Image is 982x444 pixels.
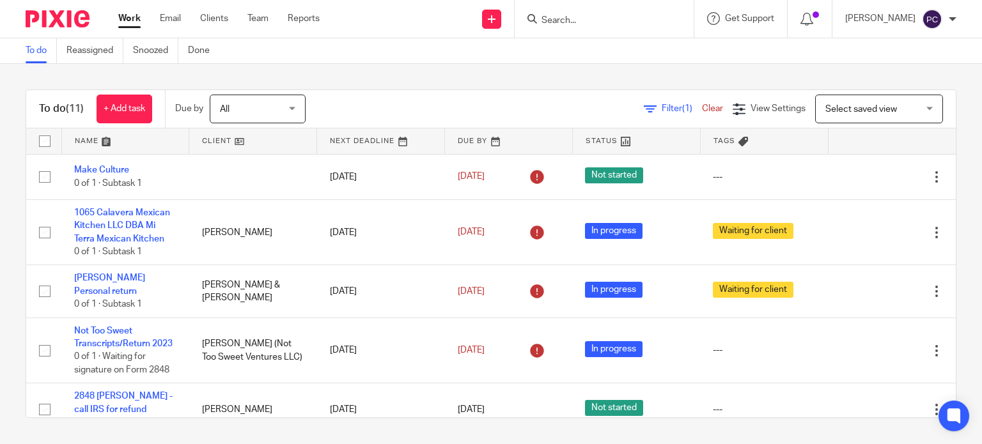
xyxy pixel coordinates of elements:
span: 0 of 1 · Subtask 1 [74,300,142,309]
input: Search [540,15,655,27]
span: 0 of 1 · Subtask 1 [74,179,142,188]
span: [DATE] [458,287,485,296]
a: Done [188,38,219,63]
h1: To do [39,102,84,116]
div: --- [713,403,815,416]
div: --- [713,171,815,183]
td: [DATE] [317,318,445,383]
a: Clear [702,104,723,113]
td: [PERSON_NAME] & [PERSON_NAME] [189,265,317,318]
span: Filter [662,104,702,113]
span: Not started [585,167,643,183]
td: [DATE] [317,265,445,318]
span: In progress [585,341,643,357]
span: Waiting for client [713,223,793,239]
span: [DATE] [458,346,485,355]
td: [PERSON_NAME] (Not Too Sweet Ventures LLC) [189,318,317,383]
span: Tags [713,137,735,144]
td: [PERSON_NAME] [189,383,317,436]
span: 0 of 1 · Waiting for signature on Form 2848 [74,353,169,375]
td: [DATE] [317,199,445,265]
a: Not Too Sweet Transcripts/Return 2023 [74,326,173,348]
span: (1) [682,104,692,113]
a: Reports [288,12,320,25]
span: [DATE] [458,227,485,236]
span: [DATE] [458,172,485,181]
a: Email [160,12,181,25]
img: Pixie [26,10,90,27]
span: In progress [585,282,643,298]
span: Not started [585,400,643,416]
p: Due by [175,102,203,115]
span: (11) [66,103,84,114]
span: [DATE] [458,405,485,414]
span: 0 of 1 · Subtask 1 [74,247,142,256]
img: svg%3E [922,9,942,29]
a: Work [118,12,141,25]
td: [DATE] [317,154,445,199]
a: Clients [200,12,228,25]
td: [PERSON_NAME] [189,199,317,265]
div: --- [713,344,815,356]
a: + Add task [97,95,152,123]
span: Select saved view [825,105,897,114]
a: 1065 Calavera Mexican Kitchen LLC DBA Mi Terra Mexican Kitchen [74,208,170,243]
span: Waiting for client [713,282,793,298]
a: [PERSON_NAME] Personal return [74,273,145,295]
span: All [220,105,230,114]
a: Reassigned [66,38,123,63]
a: Snoozed [133,38,178,63]
a: 2848 [PERSON_NAME] - call IRS for refund [74,392,173,413]
span: View Settings [751,104,806,113]
span: Get Support [725,14,774,23]
span: In progress [585,223,643,239]
p: [PERSON_NAME] [845,12,916,25]
td: [DATE] [317,383,445,436]
a: Team [247,12,269,25]
a: Make Culture [74,165,129,174]
a: To do [26,38,57,63]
